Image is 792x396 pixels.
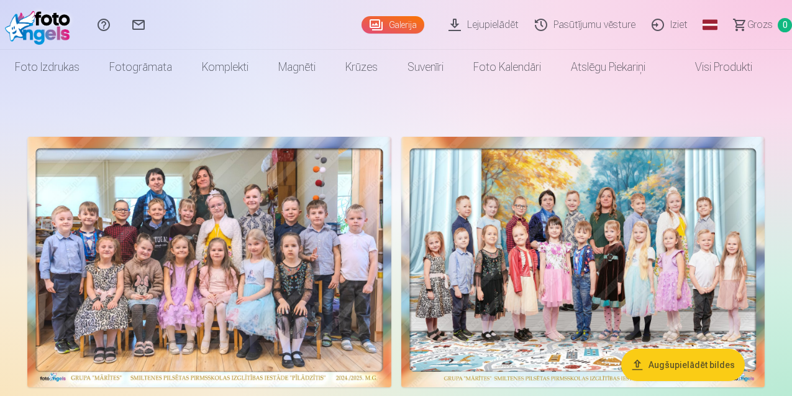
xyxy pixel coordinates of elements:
[263,50,330,85] a: Magnēti
[94,50,187,85] a: Fotogrāmata
[660,50,767,85] a: Visi produkti
[747,17,773,32] span: Grozs
[362,16,424,34] a: Galerija
[187,50,263,85] a: Komplekti
[330,50,393,85] a: Krūzes
[393,50,458,85] a: Suvenīri
[778,18,792,32] span: 0
[458,50,556,85] a: Foto kalendāri
[621,349,745,381] button: Augšupielādēt bildes
[5,5,76,45] img: /fa1
[556,50,660,85] a: Atslēgu piekariņi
